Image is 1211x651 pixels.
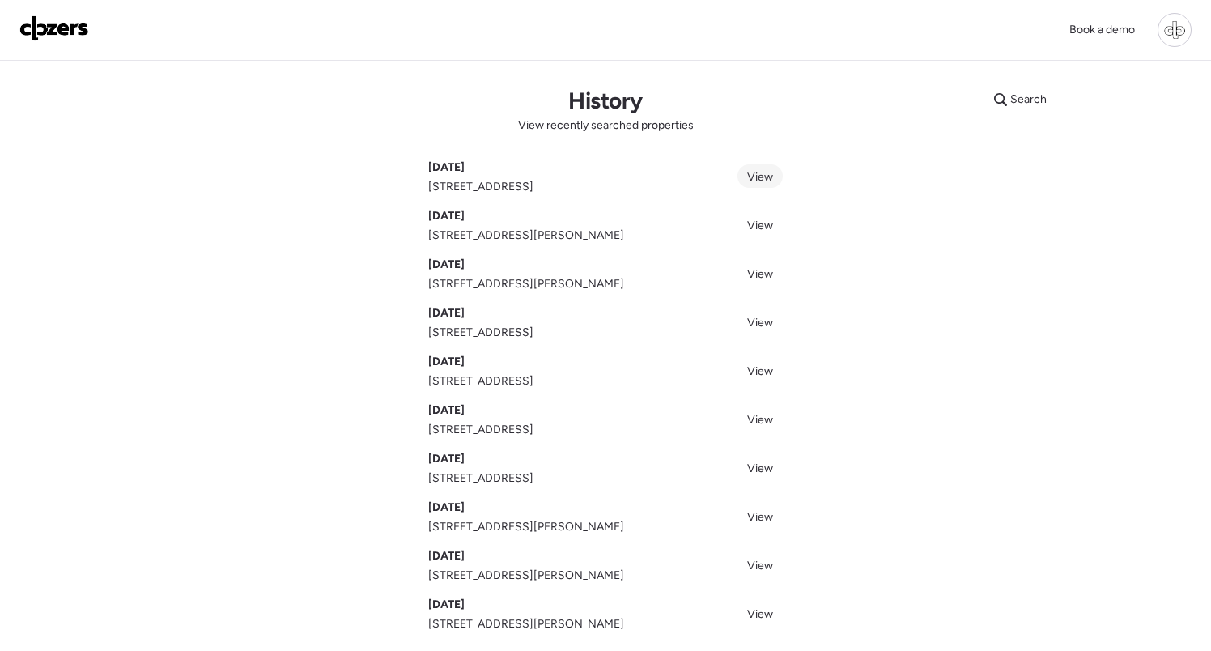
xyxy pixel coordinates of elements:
[737,456,783,479] a: View
[747,462,773,475] span: View
[19,15,89,41] img: Logo
[737,553,783,577] a: View
[428,451,465,467] span: [DATE]
[747,364,773,378] span: View
[428,568,624,584] span: [STREET_ADDRESS][PERSON_NAME]
[737,262,783,285] a: View
[428,422,533,438] span: [STREET_ADDRESS]
[428,616,624,632] span: [STREET_ADDRESS][PERSON_NAME]
[737,164,783,188] a: View
[747,267,773,281] span: View
[428,402,465,419] span: [DATE]
[428,160,465,176] span: [DATE]
[747,170,773,184] span: View
[428,548,465,564] span: [DATE]
[747,316,773,330] span: View
[747,413,773,427] span: View
[737,359,783,382] a: View
[737,310,783,334] a: View
[518,117,694,134] span: View recently searched properties
[747,510,773,524] span: View
[428,305,465,321] span: [DATE]
[1069,23,1135,36] span: Book a demo
[1010,91,1047,108] span: Search
[747,607,773,621] span: View
[737,213,783,236] a: View
[737,602,783,625] a: View
[737,407,783,431] a: View
[737,504,783,528] a: View
[428,597,465,613] span: [DATE]
[428,325,533,341] span: [STREET_ADDRESS]
[568,87,642,114] h1: History
[428,373,533,389] span: [STREET_ADDRESS]
[428,179,533,195] span: [STREET_ADDRESS]
[747,219,773,232] span: View
[428,500,465,516] span: [DATE]
[428,276,624,292] span: [STREET_ADDRESS][PERSON_NAME]
[747,559,773,572] span: View
[428,257,465,273] span: [DATE]
[428,354,465,370] span: [DATE]
[428,208,465,224] span: [DATE]
[428,228,624,244] span: [STREET_ADDRESS][PERSON_NAME]
[428,519,624,535] span: [STREET_ADDRESS][PERSON_NAME]
[428,470,533,487] span: [STREET_ADDRESS]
